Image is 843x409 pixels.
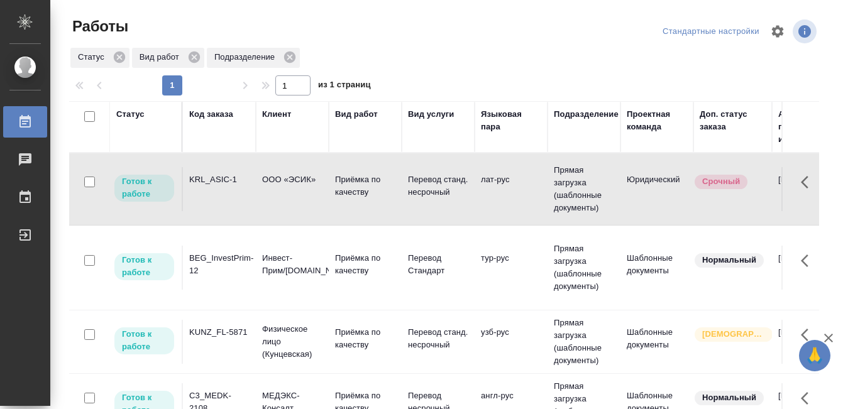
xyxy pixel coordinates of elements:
[113,326,175,356] div: Исполнитель может приступить к работе
[122,328,167,353] p: Готов к работе
[778,108,839,146] div: Автор последнего изменения
[408,326,468,351] p: Перевод станд. несрочный
[69,16,128,36] span: Работы
[113,173,175,203] div: Исполнитель может приступить к работе
[793,167,824,197] button: Здесь прячутся важные кнопки
[189,108,233,121] div: Код заказа
[702,254,756,266] p: Нормальный
[262,173,322,186] p: ООО «ЭСИК»
[620,246,693,290] td: Шаблонные документы
[620,167,693,211] td: Юридический
[335,173,395,199] p: Приёмка по качеству
[408,173,468,199] p: Перевод станд. несрочный
[262,108,291,121] div: Клиент
[799,340,830,371] button: 🙏
[78,51,109,63] p: Статус
[116,108,145,121] div: Статус
[140,51,184,63] p: Вид работ
[122,254,167,279] p: Готов к работе
[475,246,548,290] td: тур-рус
[189,252,250,277] div: BEG_InvestPrim-12
[702,328,765,341] p: [DEMOGRAPHIC_DATA]
[700,108,766,133] div: Доп. статус заказа
[793,246,824,276] button: Здесь прячутся важные кнопки
[113,252,175,281] div: Исполнитель может приступить к работе
[481,108,541,133] div: Языковая пара
[554,108,619,121] div: Подразделение
[408,252,468,277] p: Перевод Стандарт
[627,108,687,133] div: Проектная команда
[318,77,371,95] span: из 1 страниц
[122,175,167,200] p: Готов к работе
[189,173,250,186] div: KRL_ASIC-1
[214,51,279,63] p: Подразделение
[132,48,204,68] div: Вид работ
[207,48,300,68] div: Подразделение
[804,342,825,369] span: 🙏
[262,323,322,361] p: Физическое лицо (Кунцевская)
[793,19,819,43] span: Посмотреть информацию
[335,252,395,277] p: Приёмка по качеству
[475,320,548,364] td: узб-рус
[659,22,763,41] div: split button
[793,320,824,350] button: Здесь прячутся важные кнопки
[548,158,620,221] td: Прямая загрузка (шаблонные документы)
[335,108,378,121] div: Вид работ
[189,326,250,339] div: KUNZ_FL-5871
[763,16,793,46] span: Настроить таблицу
[702,175,740,188] p: Срочный
[620,320,693,364] td: Шаблонные документы
[475,167,548,211] td: лат-рус
[262,252,322,277] p: Инвест-Прим/[DOMAIN_NAME]
[70,48,129,68] div: Статус
[335,326,395,351] p: Приёмка по качеству
[548,236,620,299] td: Прямая загрузка (шаблонные документы)
[408,108,455,121] div: Вид услуги
[548,310,620,373] td: Прямая загрузка (шаблонные документы)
